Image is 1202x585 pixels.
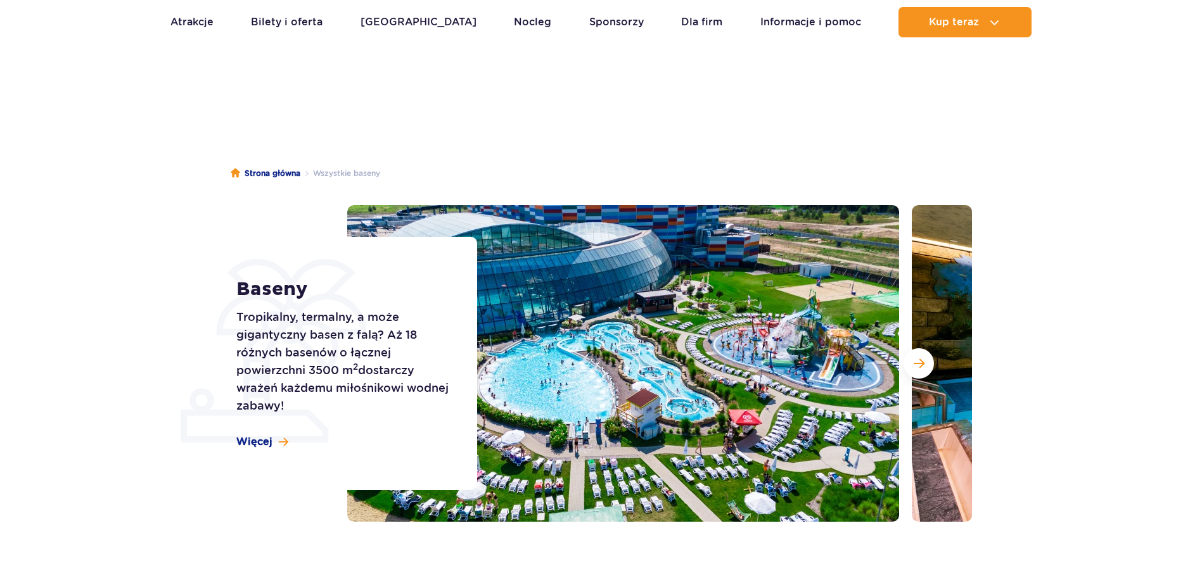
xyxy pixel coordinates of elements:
[929,16,979,28] span: Kup teraz
[589,7,644,37] a: Sponsorzy
[898,7,1032,37] button: Kup teraz
[251,7,323,37] a: Bilety i oferta
[236,435,272,449] span: Więcej
[347,205,899,522] img: Zewnętrzna część Suntago z basenami i zjeżdżalniami, otoczona leżakami i zielenią
[361,7,476,37] a: [GEOGRAPHIC_DATA]
[681,7,722,37] a: Dla firm
[236,308,449,415] p: Tropikalny, termalny, a może gigantyczny basen z falą? Aż 18 różnych basenów o łącznej powierzchn...
[904,348,934,379] button: Następny slajd
[300,167,380,180] li: Wszystkie baseny
[236,278,449,301] h1: Baseny
[760,7,861,37] a: Informacje i pomoc
[353,362,358,372] sup: 2
[236,435,288,449] a: Więcej
[514,7,551,37] a: Nocleg
[231,167,300,180] a: Strona główna
[170,7,214,37] a: Atrakcje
